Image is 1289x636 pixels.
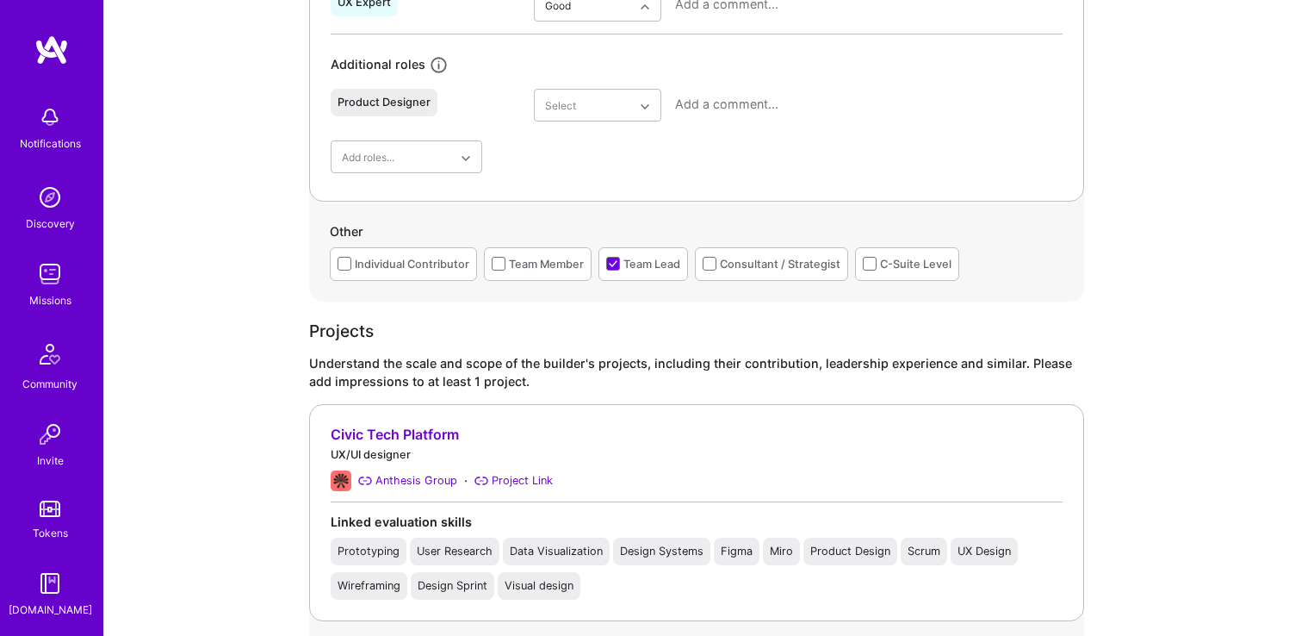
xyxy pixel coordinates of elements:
div: Data Visualization [510,545,603,558]
div: Linked evaluation skills [331,513,1063,531]
div: Community [22,375,77,393]
div: Prototyping [338,545,400,558]
div: Add roles... [342,148,394,166]
div: C-Suite Level [880,255,951,273]
i: icon Chevron [641,3,649,11]
div: Visual design [505,579,573,593]
a: Anthesis Group [358,471,457,489]
div: Select [545,97,576,115]
i: icon Chevron [462,154,470,163]
div: Scrum [908,545,940,558]
div: Product Design [810,545,890,558]
img: Invite [33,417,67,452]
i: icon Info [429,55,449,75]
i: Project Link [474,474,488,488]
div: Other [330,222,1063,247]
div: Product Designer [338,96,431,109]
img: guide book [33,566,67,601]
div: Figma [721,545,753,558]
img: discovery [33,180,67,215]
div: User Research [417,545,493,558]
img: bell [33,100,67,134]
img: teamwork [33,257,67,291]
div: Project Link [492,471,553,489]
img: Company logo [331,471,351,491]
div: Miro [770,545,793,558]
div: Discovery [26,215,75,233]
img: logo [34,34,69,65]
div: Design Systems [620,545,703,558]
div: [DOMAIN_NAME] [9,601,92,619]
img: tokens [40,501,60,517]
i: Anthesis Group [358,474,372,488]
div: Missions [29,291,71,309]
div: Anthesis Group [375,471,457,489]
div: Understand the scale and scope of the builder's projects, including their contribution, leadershi... [309,354,1084,390]
img: Community [29,334,71,375]
div: Wireframing [338,579,400,593]
div: Tokens [33,524,68,542]
div: Team Member [509,255,584,273]
div: UX Design [957,545,1011,558]
div: Projects [309,322,1084,340]
div: Invite [37,452,64,470]
div: Additional roles [331,55,425,75]
div: Notifications [20,134,81,153]
div: Team Lead [623,255,680,273]
div: Individual Contributor [355,255,469,273]
div: · [464,471,468,489]
div: UX/UI designer [331,446,1063,464]
div: Design Sprint [418,579,487,593]
div: Civic Tech Platform [331,426,1063,444]
div: Consultant / Strategist [720,255,840,273]
a: Project Link [474,471,553,489]
i: icon Chevron [641,103,649,111]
